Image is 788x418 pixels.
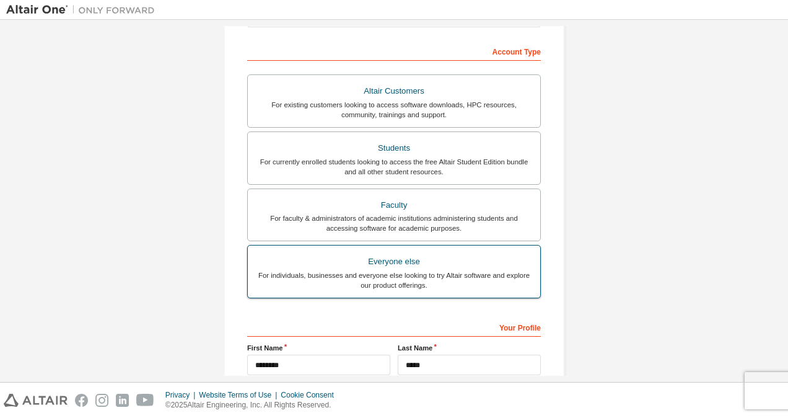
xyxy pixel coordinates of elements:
[255,140,533,157] div: Students
[165,400,341,411] p: © 2025 Altair Engineering, Inc. All Rights Reserved.
[255,253,533,270] div: Everyone else
[255,157,533,177] div: For currently enrolled students looking to access the free Altair Student Edition bundle and all ...
[255,213,533,233] div: For faculty & administrators of academic institutions administering students and accessing softwa...
[255,100,533,120] div: For existing customers looking to access software downloads, HPC resources, community, trainings ...
[247,317,541,337] div: Your Profile
[255,197,533,214] div: Faculty
[247,343,390,353] label: First Name
[255,82,533,100] div: Altair Customers
[165,390,199,400] div: Privacy
[247,41,541,61] div: Account Type
[398,343,541,353] label: Last Name
[116,394,129,407] img: linkedin.svg
[255,270,533,290] div: For individuals, businesses and everyone else looking to try Altair software and explore our prod...
[6,4,161,16] img: Altair One
[199,390,281,400] div: Website Terms of Use
[95,394,108,407] img: instagram.svg
[136,394,154,407] img: youtube.svg
[281,390,341,400] div: Cookie Consent
[4,394,68,407] img: altair_logo.svg
[75,394,88,407] img: facebook.svg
